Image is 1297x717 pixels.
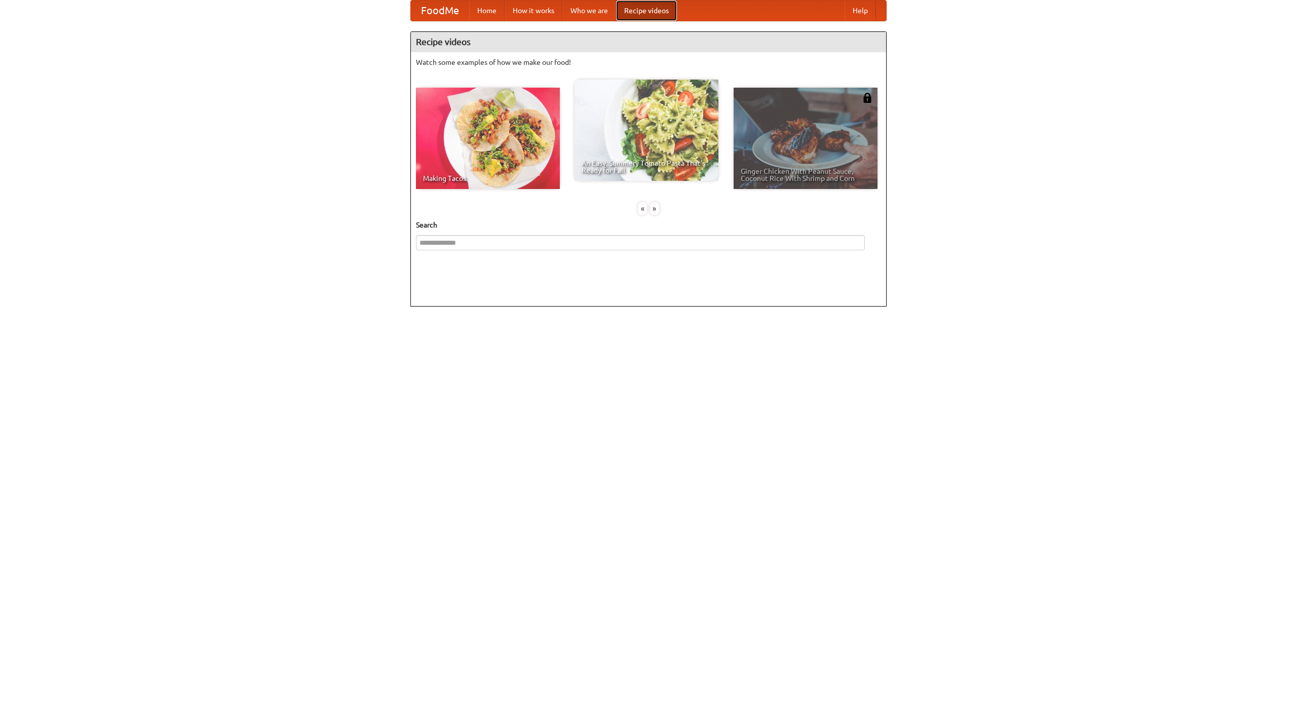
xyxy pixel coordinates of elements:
a: Help [845,1,876,21]
a: An Easy, Summery Tomato Pasta That's Ready for Fall [575,80,718,181]
a: Recipe videos [616,1,677,21]
a: FoodMe [411,1,469,21]
img: 483408.png [862,93,872,103]
a: Home [469,1,505,21]
span: An Easy, Summery Tomato Pasta That's Ready for Fall [582,160,711,174]
a: Making Tacos [416,88,560,189]
h4: Recipe videos [411,32,886,52]
a: Who we are [562,1,616,21]
p: Watch some examples of how we make our food! [416,57,881,67]
h5: Search [416,220,881,230]
div: » [650,202,659,215]
span: Making Tacos [423,175,553,182]
div: « [638,202,647,215]
a: How it works [505,1,562,21]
